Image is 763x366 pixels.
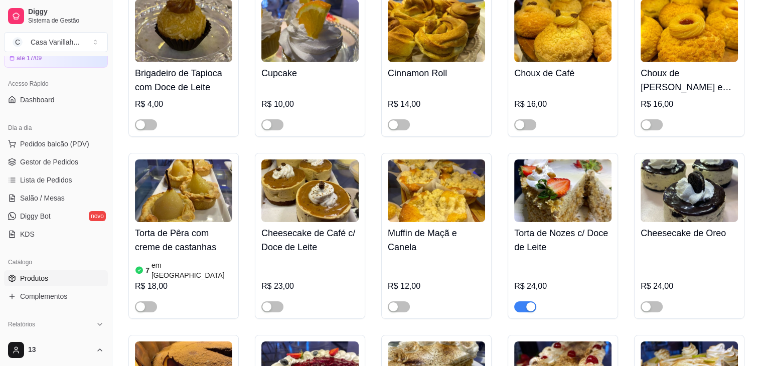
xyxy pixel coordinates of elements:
[20,193,65,203] span: Salão / Mesas
[388,66,485,80] h4: Cinnamon Roll
[641,98,738,110] div: R$ 16,00
[388,226,485,254] h4: Muffin de Maçã e Canela
[135,280,232,292] div: R$ 18,00
[4,172,108,188] a: Lista de Pedidos
[4,190,108,206] a: Salão / Mesas
[4,332,108,348] a: Relatórios de vendas
[514,98,612,110] div: R$ 16,00
[514,66,612,80] h4: Choux de Café
[145,265,149,275] article: 7
[4,154,108,170] a: Gestor de Pedidos
[641,280,738,292] div: R$ 24,00
[20,229,35,239] span: KDS
[31,37,79,47] div: Casa Vanillah ...
[135,98,232,110] div: R$ 4,00
[641,226,738,240] h4: Cheesecake de Oreo
[641,159,738,222] img: product-image
[20,175,72,185] span: Lista de Pedidos
[28,8,104,17] span: Diggy
[388,98,485,110] div: R$ 14,00
[4,92,108,108] a: Dashboard
[17,54,42,62] article: até 17/09
[261,159,359,222] img: product-image
[261,98,359,110] div: R$ 10,00
[514,226,612,254] h4: Torta de Nozes c/ Doce de Leite
[4,120,108,136] div: Dia a dia
[135,226,232,254] h4: Torta de Pêra com creme de castanhas
[4,76,108,92] div: Acesso Rápido
[641,66,738,94] h4: Choux de [PERSON_NAME] e [PERSON_NAME]
[135,66,232,94] h4: Brigadeiro de Tapioca com Doce de Leite
[4,254,108,270] div: Catálogo
[20,211,51,221] span: Diggy Bot
[4,270,108,286] a: Produtos
[151,260,232,280] article: em [GEOGRAPHIC_DATA]
[4,4,108,28] a: DiggySistema de Gestão
[4,136,108,152] button: Pedidos balcão (PDV)
[135,159,232,222] img: product-image
[28,345,92,354] span: 13
[20,95,55,105] span: Dashboard
[20,273,48,283] span: Produtos
[13,37,23,47] span: C
[20,291,67,301] span: Complementos
[388,159,485,222] img: product-image
[20,157,78,167] span: Gestor de Pedidos
[4,208,108,224] a: Diggy Botnovo
[4,32,108,52] button: Select a team
[388,280,485,292] div: R$ 12,00
[20,139,89,149] span: Pedidos balcão (PDV)
[28,17,104,25] span: Sistema de Gestão
[261,226,359,254] h4: Cheesecake de Café c/ Doce de Leite
[514,159,612,222] img: product-image
[4,288,108,304] a: Complementos
[514,280,612,292] div: R$ 24,00
[8,320,35,328] span: Relatórios
[4,338,108,362] button: 13
[261,66,359,80] h4: Cupcake
[261,280,359,292] div: R$ 23,00
[4,226,108,242] a: KDS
